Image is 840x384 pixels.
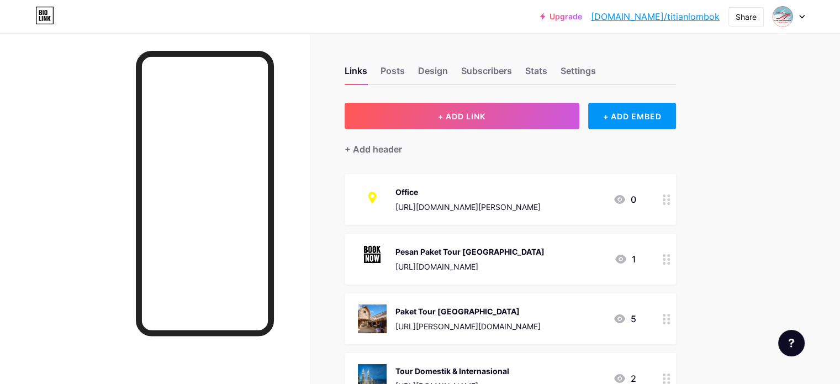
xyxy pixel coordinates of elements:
img: Paket Tour Lombok [358,304,387,333]
div: Tour Domestik & Internasional [395,365,509,377]
div: [URL][PERSON_NAME][DOMAIN_NAME] [395,320,541,332]
a: Upgrade [540,12,582,21]
div: [URL][DOMAIN_NAME] [395,261,545,272]
a: [DOMAIN_NAME]/titianlombok [591,10,720,23]
div: Subscribers [461,64,512,84]
div: Settings [561,64,596,84]
div: Posts [381,64,405,84]
div: Links [345,64,367,84]
div: 5 [613,312,636,325]
div: 0 [613,193,636,206]
img: Office [358,185,387,214]
div: Pesan Paket Tour [GEOGRAPHIC_DATA] [395,246,545,257]
div: 1 [614,253,636,266]
div: [URL][DOMAIN_NAME][PERSON_NAME] [395,201,541,213]
div: Share [736,11,757,23]
span: + ADD LINK [438,112,485,121]
div: + Add header [345,143,402,156]
img: Pesan Paket Tour Lombok [358,245,387,273]
div: Paket Tour [GEOGRAPHIC_DATA] [395,306,541,317]
img: Zakir Lombok [772,6,793,27]
button: + ADD LINK [345,103,579,129]
div: + ADD EMBED [588,103,676,129]
div: Design [418,64,448,84]
div: Office [395,186,541,198]
div: Stats [525,64,547,84]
